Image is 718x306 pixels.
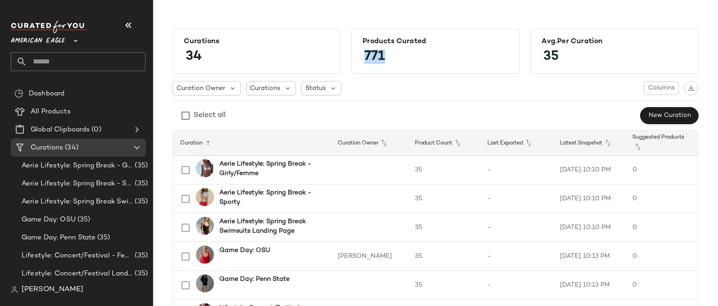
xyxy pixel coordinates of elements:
th: Curation [173,130,331,156]
th: Curation Owner [331,130,408,156]
span: Columns [648,85,675,92]
td: 35 [408,156,480,184]
td: - [480,242,553,271]
span: Status [305,84,326,93]
td: 0 [626,156,698,184]
span: Game Day: Penn State [22,233,95,243]
span: Aerie Lifestyle: Spring Break Swimsuits Landing Page [22,197,133,207]
td: 0 [626,271,698,300]
td: 0 [626,184,698,213]
span: (35) [133,269,148,279]
td: - [480,213,553,242]
img: 5494_3646_012_of [196,188,214,206]
span: (35) [133,161,148,171]
td: [PERSON_NAME] [331,242,408,271]
div: Select all [194,110,226,121]
td: 0 [626,242,698,271]
span: (0) [90,125,101,135]
span: Game Day: OSU [22,215,76,225]
img: svg%3e [14,89,23,98]
span: Global Clipboards [31,125,90,135]
img: svg%3e [688,85,695,91]
span: (35) [133,179,148,189]
td: 0 [626,213,698,242]
span: Curations [31,143,63,153]
td: [DATE] 10:10 PM [553,184,625,213]
span: Curations [250,84,281,93]
td: - [480,271,553,300]
span: (35) [76,215,91,225]
span: Dashboard [29,89,64,99]
span: All Products [31,107,71,117]
td: - [480,184,553,213]
span: Curation Owner [177,84,225,93]
span: 34 [177,40,211,73]
div: Curations [184,37,329,46]
span: 771 [355,40,394,73]
img: 0751_6009_073_of [196,217,214,235]
img: 1457_2460_410_of [196,274,214,292]
span: [PERSON_NAME] [22,284,83,295]
button: Columns [644,81,679,95]
span: New Curation [648,112,691,119]
span: (35) [95,233,110,243]
th: Latest Snapshot [553,130,625,156]
td: [DATE] 10:13 PM [553,271,625,300]
span: (35) [133,251,148,261]
b: Game Day: OSU [219,246,270,255]
b: Aerie Lifestyle: Spring Break - Girly/Femme [219,159,320,178]
td: [DATE] 10:10 PM [553,156,625,184]
img: 2753_5769_461_of [196,159,214,177]
th: Product Count [408,130,480,156]
b: Aerie Lifestyle: Spring Break Swimsuits Landing Page [219,217,320,236]
div: Products Curated [363,37,508,46]
button: New Curation [641,107,699,124]
span: Aerie Lifestyle: Spring Break - Girly/Femme [22,161,133,171]
td: 35 [408,242,480,271]
span: (35) [133,197,148,207]
th: Last Exported [480,130,553,156]
td: 35 [408,213,480,242]
td: [DATE] 10:10 PM [553,213,625,242]
img: svg%3e [11,286,18,293]
img: cfy_white_logo.C9jOOHJF.svg [11,21,87,33]
span: 35 [535,40,568,73]
td: - [480,156,553,184]
span: Aerie Lifestyle: Spring Break - Sporty [22,179,133,189]
div: Avg.per Curation [542,37,687,46]
span: Lifestyle: Concert/Festival Landing Page [22,269,133,279]
img: 0358_6260_600_of [196,246,214,264]
span: American Eagle [11,31,65,47]
th: Suggested Products [626,130,698,156]
b: Aerie Lifestyle: Spring Break - Sporty [219,188,320,207]
span: Lifestyle: Concert/Festival - Femme [22,251,133,261]
td: 35 [408,271,480,300]
b: Game Day: Penn State [219,274,290,284]
td: [DATE] 10:13 PM [553,242,625,271]
span: (34) [63,143,78,153]
td: 35 [408,184,480,213]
